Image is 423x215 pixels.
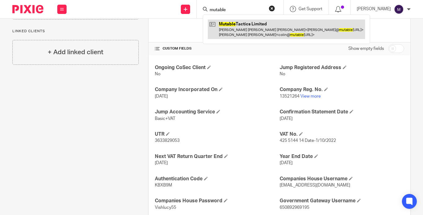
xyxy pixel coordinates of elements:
[155,176,279,182] h4: Authentication Code
[394,4,404,14] img: svg%3E
[299,7,322,11] span: Get Support
[348,46,384,52] label: Show empty fields
[280,94,299,99] span: 13521264
[280,86,404,93] h4: Company Reg. No.
[357,6,391,12] p: [PERSON_NAME]
[155,64,279,71] h4: Ongoing CoSec Client
[155,109,279,115] h4: Jump Accounting Service
[300,94,321,99] a: View more
[280,153,404,160] h4: Year End Date
[280,138,336,143] span: 425 5144 14 Date-1/10/2022
[155,205,176,210] span: Vishlucy55
[280,116,293,121] span: [DATE]
[155,161,168,165] span: [DATE]
[155,138,180,143] span: 3633829053
[209,7,265,13] input: Search
[12,5,43,13] img: Pixie
[280,64,404,71] h4: Jump Registered Address
[280,131,404,138] h4: VAT No.
[12,29,139,34] p: Linked clients
[155,116,175,121] span: Basic+VAT
[280,183,350,187] span: [EMAIL_ADDRESS][DOMAIN_NAME]
[280,198,404,204] h4: Government Gateway Username
[155,94,168,99] span: [DATE]
[155,86,279,93] h4: Company Incorporated On
[280,109,404,115] h4: Confirmation Statement Date
[155,131,279,138] h4: UTR
[280,72,285,76] span: No
[280,205,309,210] span: 650892969195
[48,47,103,57] h4: + Add linked client
[155,46,279,51] h4: CUSTOM FIELDS
[269,5,275,11] button: Clear
[155,198,279,204] h4: Companies House Password
[280,176,404,182] h4: Companies House Username
[155,183,172,187] span: KBXB9M
[155,153,279,160] h4: Next VAT Return Quarter End
[280,161,293,165] span: [DATE]
[155,72,160,76] span: No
